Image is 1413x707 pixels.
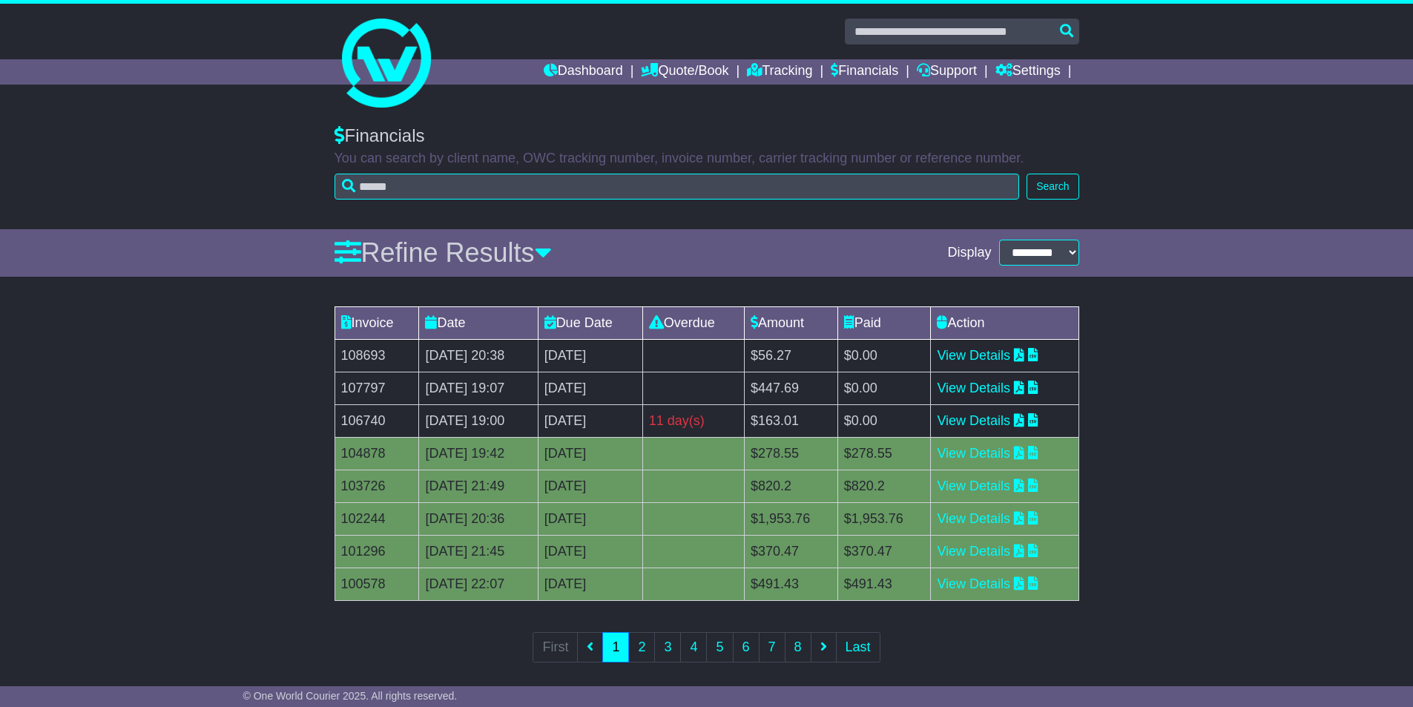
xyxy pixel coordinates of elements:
[335,502,419,535] td: 102244
[837,502,931,535] td: $1,953.76
[538,568,642,600] td: [DATE]
[335,437,419,470] td: 104878
[745,437,838,470] td: $278.55
[538,404,642,437] td: [DATE]
[419,535,538,568] td: [DATE] 21:45
[995,59,1061,85] a: Settings
[837,372,931,404] td: $0.00
[335,306,419,339] td: Invoice
[419,372,538,404] td: [DATE] 19:07
[538,339,642,372] td: [DATE]
[243,690,458,702] span: © One World Courier 2025. All rights reserved.
[641,59,728,85] a: Quote/Book
[335,404,419,437] td: 106740
[335,372,419,404] td: 107797
[335,535,419,568] td: 101296
[937,381,1010,395] a: View Details
[937,413,1010,428] a: View Details
[544,59,623,85] a: Dashboard
[335,237,552,268] a: Refine Results
[538,535,642,568] td: [DATE]
[649,411,738,431] div: 11 day(s)
[419,568,538,600] td: [DATE] 22:07
[745,306,838,339] td: Amount
[538,502,642,535] td: [DATE]
[745,404,838,437] td: $163.01
[745,470,838,502] td: $820.2
[335,568,419,600] td: 100578
[419,306,538,339] td: Date
[628,632,655,662] a: 2
[937,348,1010,363] a: View Details
[785,632,811,662] a: 8
[335,125,1079,147] div: Financials
[917,59,977,85] a: Support
[837,339,931,372] td: $0.00
[419,502,538,535] td: [DATE] 20:36
[419,404,538,437] td: [DATE] 19:00
[745,372,838,404] td: $447.69
[837,470,931,502] td: $820.2
[642,306,744,339] td: Overdue
[335,470,419,502] td: 103726
[837,306,931,339] td: Paid
[937,446,1010,461] a: View Details
[538,306,642,339] td: Due Date
[931,306,1078,339] td: Action
[335,339,419,372] td: 108693
[654,632,681,662] a: 3
[745,339,838,372] td: $56.27
[836,632,880,662] a: Last
[947,245,991,261] span: Display
[335,151,1079,167] p: You can search by client name, OWC tracking number, invoice number, carrier tracking number or re...
[837,535,931,568] td: $370.47
[419,470,538,502] td: [DATE] 21:49
[837,404,931,437] td: $0.00
[602,632,629,662] a: 1
[759,632,785,662] a: 7
[745,502,838,535] td: $1,953.76
[837,437,931,470] td: $278.55
[538,437,642,470] td: [DATE]
[419,437,538,470] td: [DATE] 19:42
[837,568,931,600] td: $491.43
[745,535,838,568] td: $370.47
[419,339,538,372] td: [DATE] 20:38
[937,479,1010,493] a: View Details
[538,470,642,502] td: [DATE]
[1027,174,1078,200] button: Search
[937,576,1010,591] a: View Details
[937,511,1010,526] a: View Details
[831,59,898,85] a: Financials
[733,632,760,662] a: 6
[706,632,733,662] a: 5
[937,544,1010,559] a: View Details
[538,372,642,404] td: [DATE]
[745,568,838,600] td: $491.43
[747,59,812,85] a: Tracking
[680,632,707,662] a: 4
